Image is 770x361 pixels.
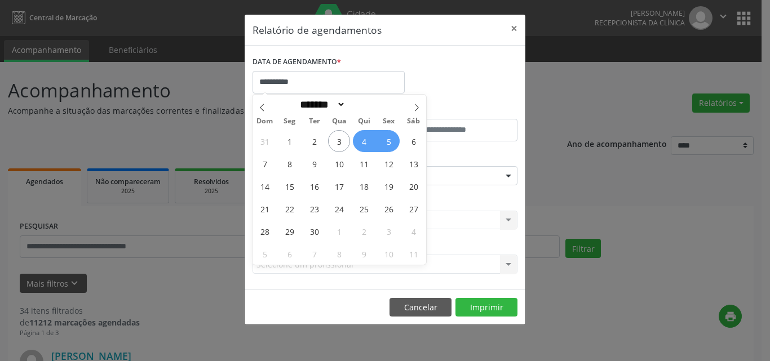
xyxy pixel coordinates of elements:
span: Setembro 22, 2025 [278,198,300,220]
span: Setembro 6, 2025 [402,130,424,152]
span: Setembro 19, 2025 [378,175,400,197]
span: Setembro 13, 2025 [402,153,424,175]
span: Setembro 5, 2025 [378,130,400,152]
button: Close [503,15,525,42]
span: Setembro 20, 2025 [402,175,424,197]
span: Setembro 18, 2025 [353,175,375,197]
span: Setembro 28, 2025 [254,220,276,242]
span: Outubro 7, 2025 [303,243,325,265]
span: Setembro 10, 2025 [328,153,350,175]
span: Setembro 27, 2025 [402,198,424,220]
span: Setembro 7, 2025 [254,153,276,175]
span: Outubro 8, 2025 [328,243,350,265]
span: Setembro 16, 2025 [303,175,325,197]
h5: Relatório de agendamentos [253,23,382,37]
span: Setembro 3, 2025 [328,130,350,152]
span: Outubro 2, 2025 [353,220,375,242]
span: Dom [253,118,277,125]
span: Outubro 6, 2025 [278,243,300,265]
span: Setembro 4, 2025 [353,130,375,152]
span: Setembro 15, 2025 [278,175,300,197]
span: Sáb [401,118,426,125]
span: Setembro 12, 2025 [378,153,400,175]
button: Cancelar [390,298,452,317]
span: Setembro 14, 2025 [254,175,276,197]
label: DATA DE AGENDAMENTO [253,54,341,71]
span: Setembro 11, 2025 [353,153,375,175]
span: Qua [327,118,352,125]
span: Outubro 3, 2025 [378,220,400,242]
span: Setembro 21, 2025 [254,198,276,220]
span: Setembro 29, 2025 [278,220,300,242]
span: Setembro 23, 2025 [303,198,325,220]
span: Outubro 4, 2025 [402,220,424,242]
input: Year [346,99,383,110]
button: Imprimir [455,298,517,317]
span: Seg [277,118,302,125]
span: Setembro 30, 2025 [303,220,325,242]
span: Agosto 31, 2025 [254,130,276,152]
span: Outubro 10, 2025 [378,243,400,265]
select: Month [296,99,346,110]
span: Setembro 26, 2025 [378,198,400,220]
span: Outubro 5, 2025 [254,243,276,265]
span: Outubro 1, 2025 [328,220,350,242]
span: Setembro 24, 2025 [328,198,350,220]
span: Sex [377,118,401,125]
span: Setembro 8, 2025 [278,153,300,175]
span: Setembro 25, 2025 [353,198,375,220]
label: ATÉ [388,101,517,119]
span: Setembro 17, 2025 [328,175,350,197]
span: Ter [302,118,327,125]
span: Setembro 2, 2025 [303,130,325,152]
span: Outubro 9, 2025 [353,243,375,265]
span: Qui [352,118,377,125]
span: Setembro 9, 2025 [303,153,325,175]
span: Outubro 11, 2025 [402,243,424,265]
span: Setembro 1, 2025 [278,130,300,152]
